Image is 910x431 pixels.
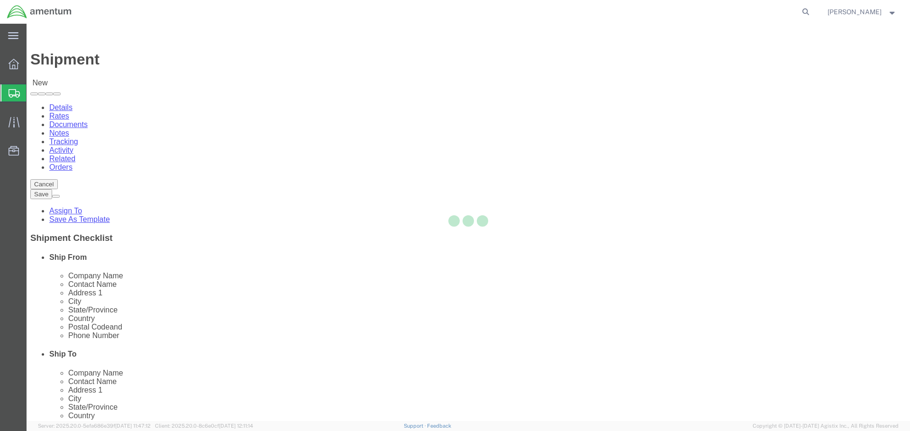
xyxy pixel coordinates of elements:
[427,423,451,429] a: Feedback
[828,7,882,17] span: Alexis Rivera
[219,423,253,429] span: [DATE] 12:11:14
[155,423,253,429] span: Client: 2025.20.0-8c6e0cf
[753,422,899,430] span: Copyright © [DATE]-[DATE] Agistix Inc., All Rights Reserved
[7,5,72,19] img: logo
[38,423,151,429] span: Server: 2025.20.0-5efa686e39f
[404,423,428,429] a: Support
[115,423,151,429] span: [DATE] 11:47:12
[827,6,897,18] button: [PERSON_NAME]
